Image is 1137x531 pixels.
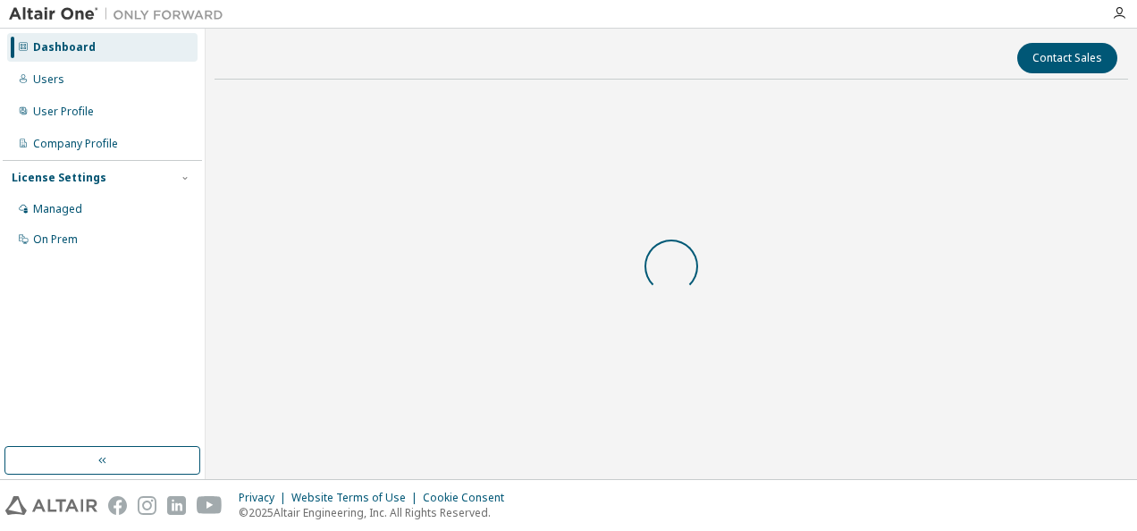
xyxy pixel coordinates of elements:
[291,491,423,505] div: Website Terms of Use
[33,72,64,87] div: Users
[33,232,78,247] div: On Prem
[167,496,186,515] img: linkedin.svg
[33,40,96,55] div: Dashboard
[108,496,127,515] img: facebook.svg
[197,496,223,515] img: youtube.svg
[1017,43,1117,73] button: Contact Sales
[33,105,94,119] div: User Profile
[33,202,82,216] div: Managed
[12,171,106,185] div: License Settings
[5,496,97,515] img: altair_logo.svg
[239,491,291,505] div: Privacy
[423,491,515,505] div: Cookie Consent
[138,496,156,515] img: instagram.svg
[33,137,118,151] div: Company Profile
[239,505,515,520] p: © 2025 Altair Engineering, Inc. All Rights Reserved.
[9,5,232,23] img: Altair One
